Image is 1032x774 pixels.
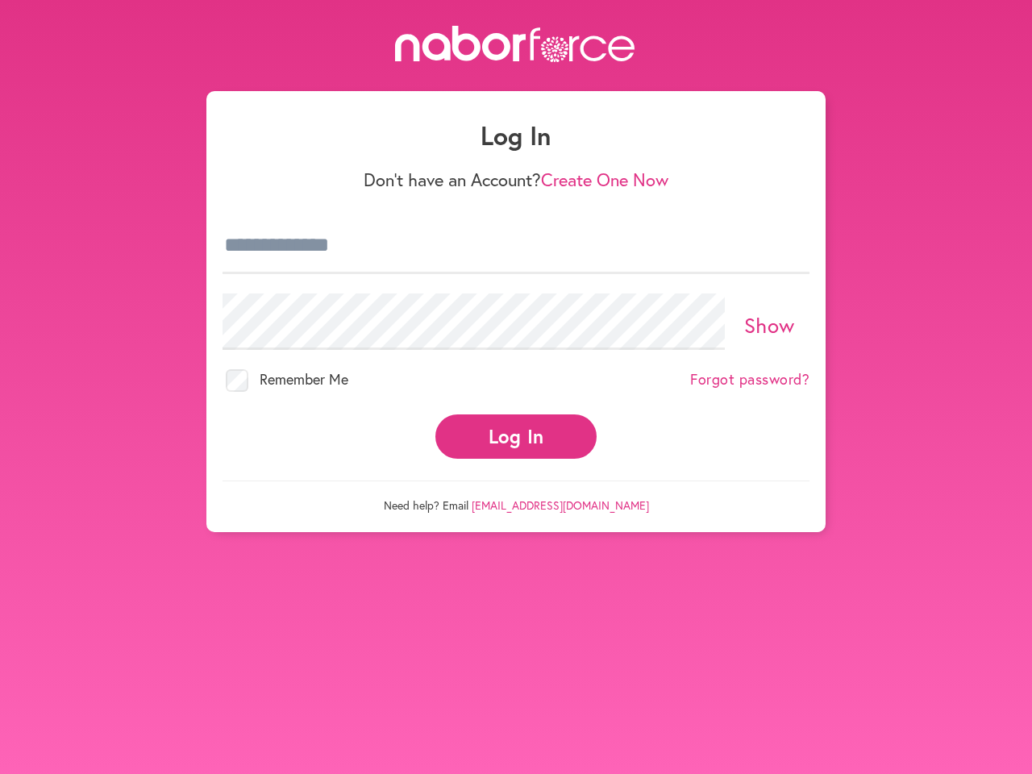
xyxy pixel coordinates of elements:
[223,120,809,151] h1: Log In
[541,168,668,191] a: Create One Now
[223,169,809,190] p: Don't have an Account?
[260,369,348,389] span: Remember Me
[690,371,809,389] a: Forgot password?
[472,497,649,513] a: [EMAIL_ADDRESS][DOMAIN_NAME]
[223,481,809,513] p: Need help? Email
[744,311,795,339] a: Show
[435,414,597,459] button: Log In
